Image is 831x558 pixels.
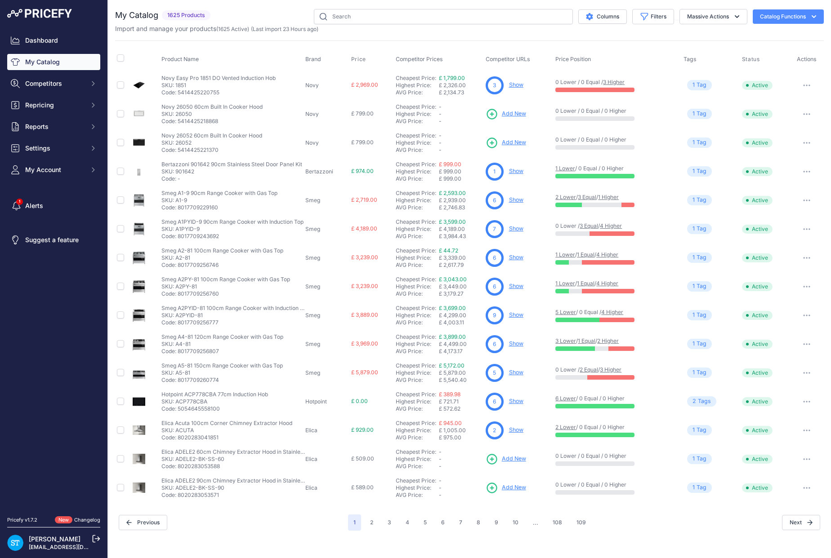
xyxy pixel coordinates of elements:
[161,405,268,412] p: Code: 5054645558100
[742,56,762,63] button: Status
[396,283,439,290] div: Highest Price:
[161,56,199,62] span: Product Name
[555,337,675,345] p: / /
[555,309,675,316] p: / 0 Equal /
[396,369,439,376] div: Highest Price:
[439,254,466,261] span: £ 3,339.00
[161,333,283,341] p: Smeg A4-81 120cm Range Cooker with Gas Top
[396,254,439,261] div: Highest Price:
[396,226,439,233] div: Highest Price:
[305,111,348,118] p: Novy
[439,290,482,297] div: £ 3,179.27
[797,56,817,62] span: Actions
[471,514,486,531] button: Go to page 8
[305,197,348,204] p: Smeg
[439,247,458,254] a: £ 44.72
[692,340,695,348] span: 1
[509,426,523,433] a: Show
[161,132,262,139] p: Novy 26052 60cm Built In Cooker Hood
[161,161,302,168] p: Bertazzoni 901642 90cm Stainless Steel Door Panel Kit
[547,514,567,531] button: Go to page 108
[486,108,526,120] a: Add New
[509,340,523,347] a: Show
[509,254,523,261] a: Show
[493,311,496,319] span: 9
[486,482,526,494] a: Add New
[305,283,348,290] p: Smeg
[161,75,276,82] p: Novy Easy Pro 1851 DO Vented Induction Hob
[493,168,496,176] span: 1
[351,56,366,63] span: Price
[692,426,695,434] span: 1
[161,254,283,261] p: SKU: A2-81
[439,103,442,110] span: -
[555,395,675,402] p: / 0 Equal / 0 Higher
[161,89,276,96] p: Code: 5414425220755
[489,514,504,531] button: Go to page 9
[161,247,283,254] p: Smeg A2-81 100cm Range Cooker with Gas Top
[25,79,84,88] span: Competitors
[351,168,374,174] span: £ 974.00
[396,319,439,326] div: AVG Price:
[439,82,466,89] span: £ 2,326.00
[687,310,712,320] span: Tag
[502,455,526,463] span: Add New
[439,146,442,153] span: -
[251,26,318,32] span: (Last import 23 Hours ago)
[396,348,439,355] div: AVG Price:
[396,75,436,81] a: Cheapest Price:
[161,420,292,427] p: Elica Acuta 100cm Corner Chimney Extractor Hood
[486,453,526,465] a: Add New
[396,477,436,484] a: Cheapest Price:
[555,251,675,258] p: / /
[161,376,283,384] p: Code: 8017709260774
[601,309,623,315] a: 4 Higher
[571,514,591,531] button: Go to page 109
[493,283,496,291] span: 6
[161,103,263,111] p: Novy 26050 60cm Built In Cooker Hood
[632,9,674,24] button: Filters
[598,194,619,200] a: 1 Higher
[396,89,439,96] div: AVG Price:
[692,225,695,233] span: 1
[365,514,379,531] button: Go to page 2
[351,426,374,433] span: £ 929.00
[305,168,348,175] p: Bertazzoni
[580,366,598,373] a: 2 Equal
[502,483,526,492] span: Add New
[161,233,304,240] p: Code: 8017709243692
[509,168,523,174] a: Show
[439,89,482,96] div: £ 2,134.73
[305,369,348,376] p: Smeg
[396,276,436,283] a: Cheapest Price:
[439,398,459,405] span: £ 721.71
[493,225,496,233] span: 7
[351,311,378,318] span: £ 3,889.00
[578,337,595,344] a: 1 Equal
[161,283,290,290] p: SKU: A2PY-81
[351,110,374,117] span: £ 799.00
[161,197,277,204] p: SKU: A1-9
[439,420,462,426] a: £ 945.00
[7,119,100,135] button: Reports
[555,337,576,344] a: 3 Lower
[597,337,619,344] a: 2 Higher
[396,233,439,240] div: AVG Price:
[692,311,695,319] span: 1
[351,139,374,146] span: £ 799.00
[439,218,466,225] a: £ 3,599.00
[439,348,482,355] div: £ 4,173.17
[161,276,290,283] p: Smeg A2PY-81 100cm Range Cooker with Gas Top
[396,391,436,398] a: Cheapest Price:
[400,514,415,531] button: Go to page 4
[305,226,348,233] p: Smeg
[555,251,575,258] a: 1 Lower
[396,161,436,168] a: Cheapest Price:
[351,283,378,289] span: £ 3,239.00
[439,233,482,240] div: £ 3,984.43
[742,368,773,377] span: Active
[25,122,84,131] span: Reports
[7,32,100,505] nav: Sidebar
[555,280,575,287] a: 1 Lower
[555,280,675,287] p: / /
